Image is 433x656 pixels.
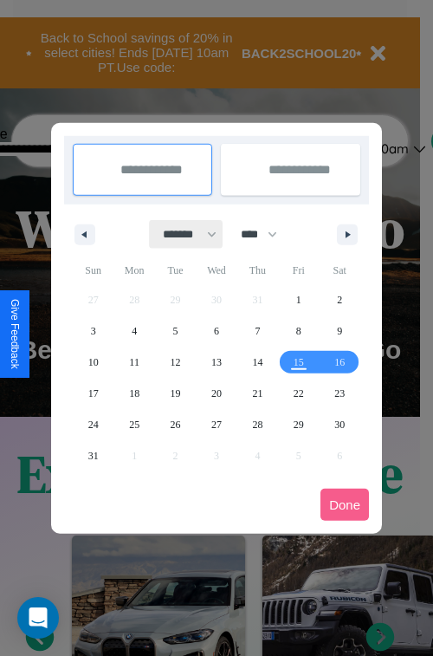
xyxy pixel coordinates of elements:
[252,347,262,378] span: 14
[334,347,345,378] span: 16
[278,284,319,315] button: 1
[252,409,262,440] span: 28
[214,315,219,347] span: 6
[278,347,319,378] button: 15
[155,257,196,284] span: Tue
[278,315,319,347] button: 8
[73,257,113,284] span: Sun
[73,409,113,440] button: 24
[237,378,278,409] button: 21
[73,440,113,471] button: 31
[211,347,222,378] span: 13
[173,315,178,347] span: 5
[196,347,236,378] button: 13
[88,378,99,409] span: 17
[196,257,236,284] span: Wed
[337,315,342,347] span: 9
[132,315,137,347] span: 4
[113,409,154,440] button: 25
[294,409,304,440] span: 29
[337,284,342,315] span: 2
[73,315,113,347] button: 3
[155,378,196,409] button: 19
[278,409,319,440] button: 29
[320,489,369,521] button: Done
[88,440,99,471] span: 31
[171,409,181,440] span: 26
[294,378,304,409] span: 22
[320,347,360,378] button: 16
[155,409,196,440] button: 26
[294,347,304,378] span: 15
[320,257,360,284] span: Sat
[237,347,278,378] button: 14
[9,299,21,369] div: Give Feedback
[129,378,139,409] span: 18
[129,347,139,378] span: 11
[88,347,99,378] span: 10
[196,315,236,347] button: 6
[237,257,278,284] span: Thu
[129,409,139,440] span: 25
[113,315,154,347] button: 4
[113,378,154,409] button: 18
[296,284,301,315] span: 1
[320,315,360,347] button: 9
[255,315,260,347] span: 7
[171,378,181,409] span: 19
[252,378,262,409] span: 21
[73,347,113,378] button: 10
[73,378,113,409] button: 17
[278,257,319,284] span: Fri
[211,409,222,440] span: 27
[88,409,99,440] span: 24
[320,409,360,440] button: 30
[113,347,154,378] button: 11
[155,315,196,347] button: 5
[237,315,278,347] button: 7
[320,284,360,315] button: 2
[17,597,59,639] div: Open Intercom Messenger
[237,409,278,440] button: 28
[278,378,319,409] button: 22
[113,257,154,284] span: Mon
[196,409,236,440] button: 27
[334,378,345,409] span: 23
[320,378,360,409] button: 23
[334,409,345,440] span: 30
[155,347,196,378] button: 12
[196,378,236,409] button: 20
[91,315,96,347] span: 3
[211,378,222,409] span: 20
[296,315,301,347] span: 8
[171,347,181,378] span: 12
